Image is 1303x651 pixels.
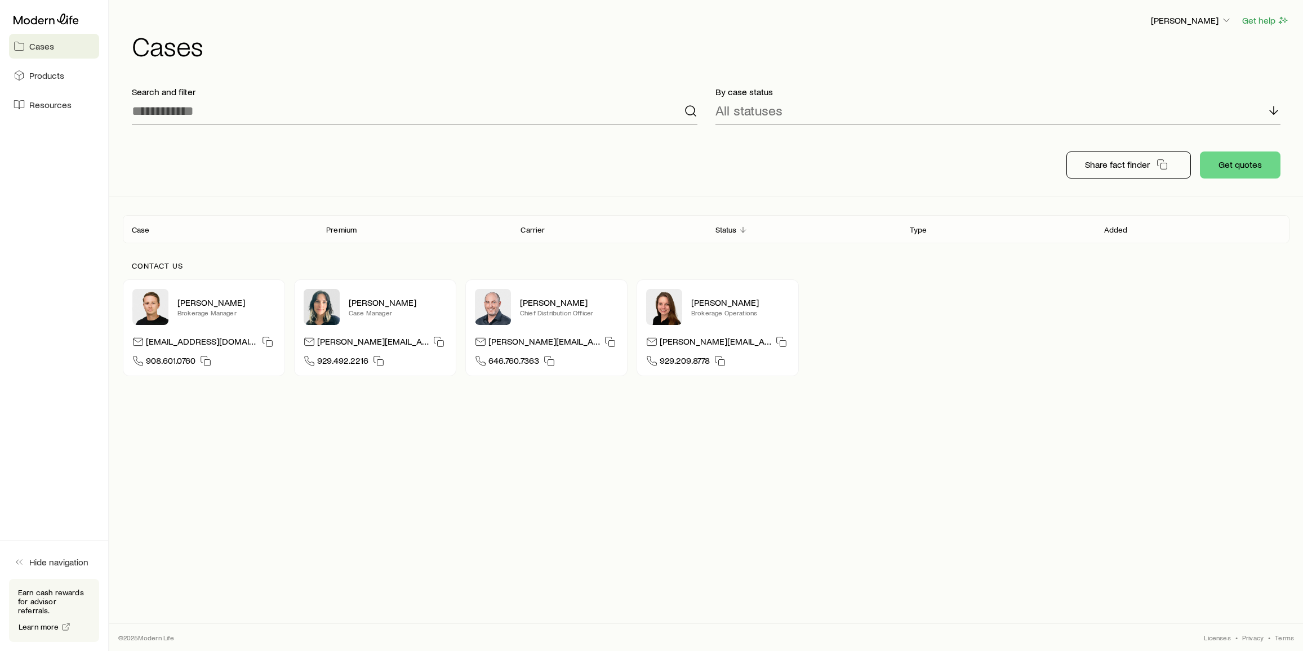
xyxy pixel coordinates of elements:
span: Hide navigation [29,556,88,568]
p: [PERSON_NAME][EMAIL_ADDRESS][DOMAIN_NAME] [488,336,600,351]
p: All statuses [715,102,782,118]
span: 929.209.8778 [660,355,710,370]
p: [PERSON_NAME] [349,297,447,308]
p: [PERSON_NAME][EMAIL_ADDRESS][DOMAIN_NAME] [660,336,771,351]
p: Case [132,225,150,234]
p: Contact us [132,261,1280,270]
p: Chief Distribution Officer [520,308,618,317]
p: Share fact finder [1085,159,1150,170]
img: Ellen Wall [646,289,682,325]
span: Cases [29,41,54,52]
span: Resources [29,99,72,110]
p: Brokerage Operations [691,308,789,317]
span: Products [29,70,64,81]
p: [PERSON_NAME] [1151,15,1232,26]
button: Hide navigation [9,550,99,574]
p: Added [1104,225,1128,234]
p: Case Manager [349,308,447,317]
button: Get help [1242,14,1289,27]
a: Privacy [1242,633,1264,642]
img: Dan Pierson [475,289,511,325]
p: Type [910,225,927,234]
button: [PERSON_NAME] [1150,14,1233,28]
p: [PERSON_NAME] [691,297,789,308]
div: Earn cash rewards for advisor referrals.Learn more [9,579,99,642]
p: Status [715,225,737,234]
p: [PERSON_NAME][EMAIL_ADDRESS][DOMAIN_NAME] [317,336,429,351]
div: Client cases [123,215,1289,243]
a: Resources [9,92,99,117]
span: 929.492.2216 [317,355,368,370]
p: © 2025 Modern Life [118,633,175,642]
span: • [1235,633,1238,642]
p: Search and filter [132,86,697,97]
img: Lisette Vega [304,289,340,325]
a: Cases [9,34,99,59]
a: Products [9,63,99,88]
p: Earn cash rewards for advisor referrals. [18,588,90,615]
p: [EMAIL_ADDRESS][DOMAIN_NAME] [146,336,257,351]
span: 908.601.0760 [146,355,195,370]
span: 646.760.7363 [488,355,539,370]
p: [PERSON_NAME] [520,297,618,308]
span: Learn more [19,623,59,631]
p: Carrier [521,225,545,234]
a: Terms [1275,633,1294,642]
button: Get quotes [1200,151,1280,179]
p: Brokerage Manager [177,308,275,317]
span: • [1268,633,1270,642]
p: [PERSON_NAME] [177,297,275,308]
p: Premium [326,225,357,234]
button: Share fact finder [1066,151,1191,179]
a: Licenses [1204,633,1230,642]
img: Rich Loeffler [132,289,168,325]
h1: Cases [132,32,1289,59]
p: By case status [715,86,1281,97]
